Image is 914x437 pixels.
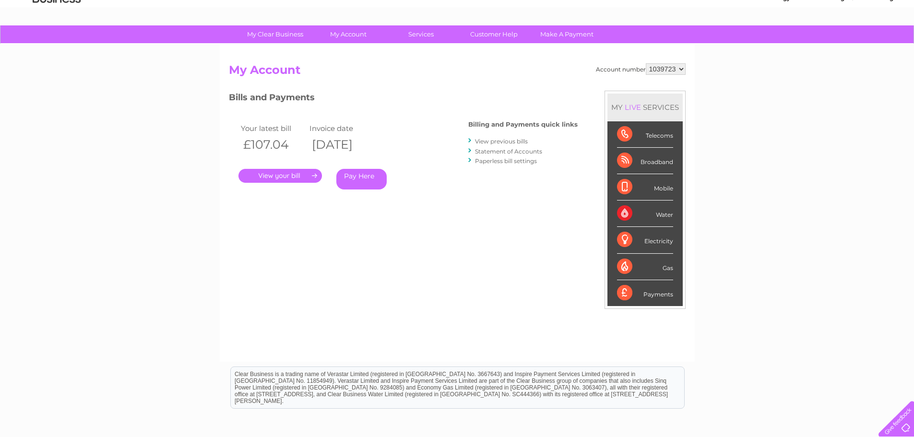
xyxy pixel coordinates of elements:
a: Telecoms [796,41,825,48]
th: [DATE] [307,135,376,154]
a: Statement of Accounts [475,148,542,155]
div: LIVE [623,103,643,112]
td: Invoice date [307,122,376,135]
div: Broadband [617,148,673,174]
a: 0333 014 3131 [733,5,799,17]
div: Electricity [617,227,673,253]
a: View previous bills [475,138,528,145]
a: . [238,169,322,183]
a: Pay Here [336,169,387,189]
div: Account number [596,63,686,75]
img: logo.png [32,25,81,54]
a: Services [381,25,461,43]
a: Blog [831,41,844,48]
a: My Clear Business [236,25,315,43]
th: £107.04 [238,135,308,154]
div: Water [617,201,673,227]
a: Make A Payment [527,25,606,43]
a: Customer Help [454,25,534,43]
div: MY SERVICES [607,94,683,121]
h2: My Account [229,63,686,82]
a: Log out [882,41,905,48]
div: Telecoms [617,121,673,148]
a: Contact [850,41,874,48]
h3: Bills and Payments [229,91,578,107]
h4: Billing and Payments quick links [468,121,578,128]
a: My Account [309,25,388,43]
div: Mobile [617,174,673,201]
div: Payments [617,280,673,306]
a: Energy [769,41,790,48]
a: Water [745,41,763,48]
td: Your latest bill [238,122,308,135]
a: Paperless bill settings [475,157,537,165]
div: Clear Business is a trading name of Verastar Limited (registered in [GEOGRAPHIC_DATA] No. 3667643... [231,5,684,47]
div: Gas [617,254,673,280]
